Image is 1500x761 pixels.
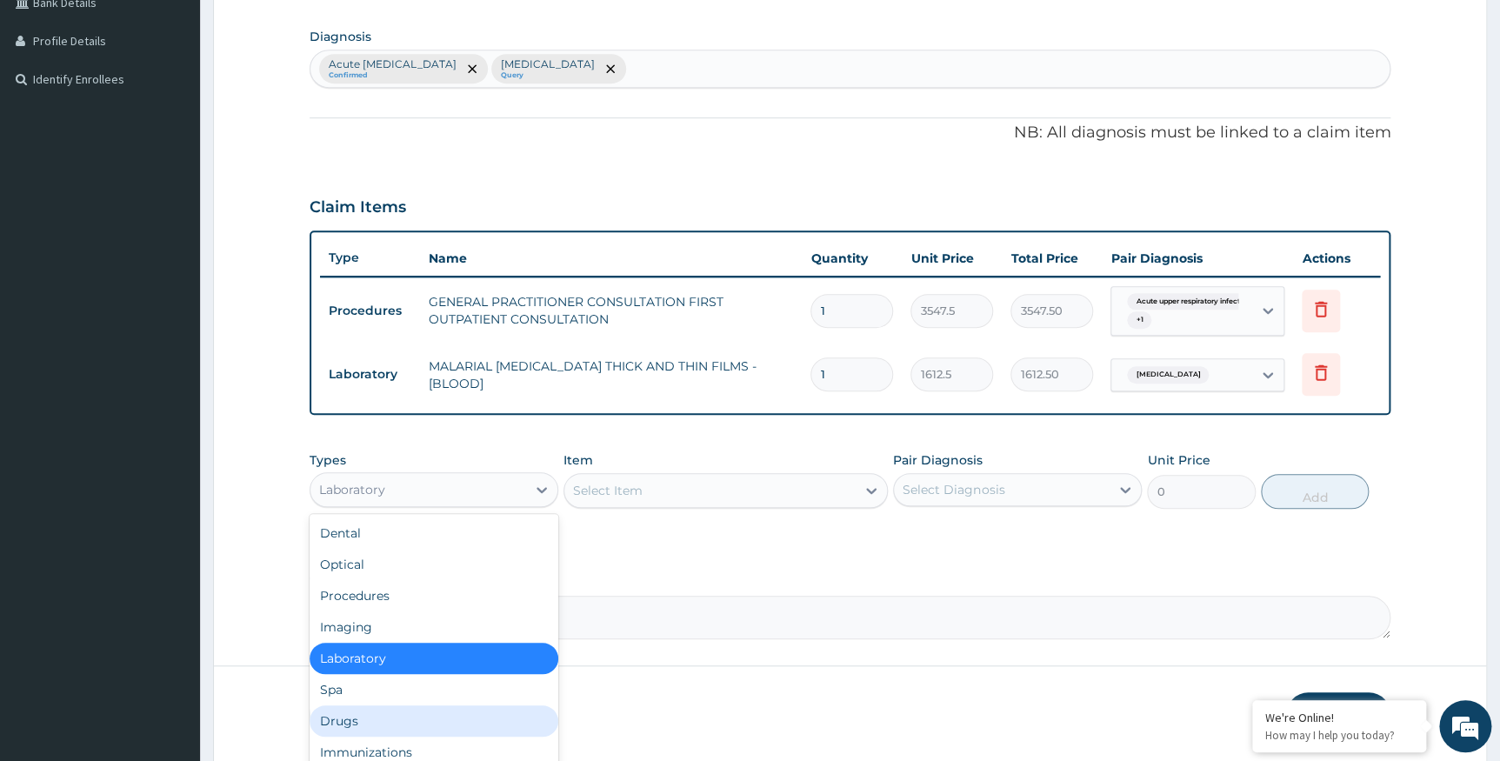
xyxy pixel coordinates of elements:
span: [MEDICAL_DATA] [1127,366,1209,384]
label: Diagnosis [310,28,371,45]
td: GENERAL PRACTITIONER CONSULTATION FIRST OUTPATIENT CONSULTATION [420,284,803,337]
div: Procedures [310,580,558,611]
textarea: Type your message and hit 'Enter' [9,475,331,536]
td: Procedures [320,295,420,327]
td: MALARIAL [MEDICAL_DATA] THICK AND THIN FILMS - [BLOOD] [420,349,803,401]
th: Pair Diagnosis [1102,241,1293,276]
span: Acute upper respiratory infect... [1127,293,1253,310]
p: How may I help you today? [1265,728,1413,743]
div: Select Item [573,482,643,499]
span: remove selection option [464,61,480,77]
p: Acute [MEDICAL_DATA] [329,57,457,71]
label: Comment [310,571,1391,586]
span: + 1 [1127,311,1151,329]
td: Laboratory [320,358,420,391]
div: Optical [310,549,558,580]
div: Dental [310,517,558,549]
small: Query [501,71,595,80]
label: Unit Price [1147,451,1210,469]
h3: Claim Items [310,198,406,217]
p: [MEDICAL_DATA] [501,57,595,71]
th: Type [320,242,420,274]
div: Chat with us now [90,97,292,120]
th: Actions [1293,241,1380,276]
label: Item [563,451,593,469]
label: Types [310,453,346,468]
th: Total Price [1002,241,1102,276]
small: Confirmed [329,71,457,80]
div: Laboratory [319,481,385,498]
div: Imaging [310,611,558,643]
button: Add [1261,474,1369,509]
p: NB: All diagnosis must be linked to a claim item [310,122,1391,144]
span: remove selection option [603,61,618,77]
th: Name [420,241,803,276]
img: d_794563401_company_1708531726252_794563401 [32,87,70,130]
div: Spa [310,674,558,705]
div: Select Diagnosis [903,481,1004,498]
th: Unit Price [902,241,1002,276]
span: We're online! [101,219,240,395]
div: We're Online! [1265,710,1413,725]
label: Pair Diagnosis [893,451,983,469]
button: Submit [1286,692,1390,738]
div: Drugs [310,705,558,737]
div: Minimize live chat window [285,9,327,50]
th: Quantity [802,241,902,276]
div: Laboratory [310,643,558,674]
